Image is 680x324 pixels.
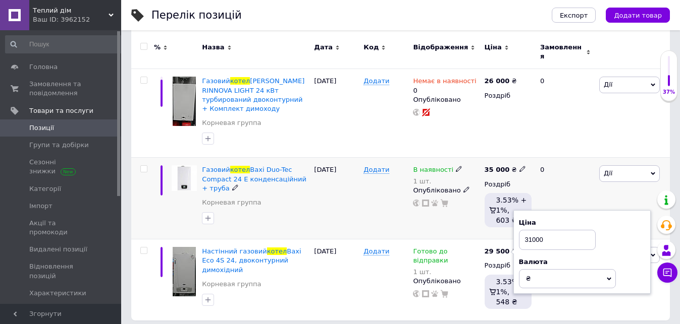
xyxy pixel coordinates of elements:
[173,247,196,296] img: Настінний газовий котел Baxi Eco 4S 24, двоконтурний димохідний
[485,247,510,255] b: 29 500
[485,91,532,100] div: Роздріб
[230,166,250,173] span: котел
[413,277,479,286] div: Опубліковано
[363,43,379,52] span: Код
[606,8,670,23] button: Додати товар
[363,166,389,174] span: Додати
[363,77,389,85] span: Додати
[534,69,597,158] div: 0
[311,239,361,320] div: [DATE]
[33,6,109,15] span: Теплий дім
[311,69,361,158] div: [DATE]
[202,77,304,112] span: [PERSON_NAME] RINNOVA LIGHT 24 кВт турбирований двоконтурний + Комплект димоходу
[496,278,527,296] span: 3.53% + 1%,
[202,247,301,273] a: Настінний газовийкотелBaxi Eco 4S 24, двоконтурний димохідний
[519,218,645,227] div: Ціна
[230,77,250,85] span: котел
[29,202,53,211] span: Імпорт
[202,247,267,255] span: Настінний газовий
[485,165,526,174] div: ₴
[485,43,502,52] span: Ціна
[267,247,287,255] span: котел
[552,8,596,23] button: Експорт
[33,15,121,24] div: Ваш ID: 3962152
[29,219,93,237] span: Акції та промокоди
[314,43,333,52] span: Дата
[29,106,93,115] span: Товари та послуги
[5,35,125,53] input: Пошук
[413,177,462,185] div: 1 шт.
[560,12,588,19] span: Експорт
[29,62,58,72] span: Головна
[202,166,230,173] span: Газовий
[29,141,89,150] span: Групи та добірки
[202,166,306,191] span: Baxi Duo-Tec Compact 24 E конденсаційний + труба
[29,80,93,98] span: Замовлення та повідомлення
[202,280,261,289] a: Корневая группа
[485,247,517,256] div: ₴
[173,77,196,126] img: Газовий котел BIASI RINNOVA LIGHT 24 кВт турбирований двоконтурний + Комплект димоходу
[534,158,597,239] div: 0
[604,81,612,88] span: Дії
[413,77,476,88] span: Немає в наявності
[604,169,612,177] span: Дії
[413,268,479,276] div: 1 шт.
[154,43,161,52] span: %
[485,77,510,85] b: 26 000
[29,158,93,176] span: Сезонні знижки
[29,262,93,280] span: Відновлення позицій
[413,43,468,52] span: Відображення
[661,89,677,96] div: 37%
[413,247,448,267] span: Готово до відправки
[202,118,261,127] a: Корневая группа
[526,275,531,282] span: ₴
[413,186,479,195] div: Опубліковано
[29,123,54,133] span: Позиції
[485,77,517,86] div: ₴
[202,247,301,273] span: Baxi Eco 4S 24, двоконтурний димохідний
[496,216,517,224] span: 603 ₴
[363,247,389,255] span: Додати
[311,158,361,239] div: [DATE]
[485,180,532,189] div: Роздріб
[202,166,306,191] a: ГазовийкотелBaxi Duo-Tec Compact 24 E конденсаційний + труба
[29,184,61,193] span: Категорії
[202,77,230,85] span: Газовий
[413,95,479,104] div: Опубліковано
[202,198,261,207] a: Корневая группа
[413,77,476,95] div: 0
[202,77,304,112] a: Газовийкотел[PERSON_NAME] RINNOVA LIGHT 24 кВт турбирований двоконтурний + Комплект димоходу
[413,166,453,176] span: В наявності
[202,43,224,52] span: Назва
[172,165,197,190] img: Газовий котел Baxi Duo-Tec Compact 24 E конденсаційний + труба
[29,245,87,254] span: Видалені позиції
[614,12,662,19] span: Додати товар
[519,257,645,267] div: Валюта
[496,298,517,306] span: 548 ₴
[540,43,584,61] span: Замовлення
[496,196,527,214] span: 3.53% + 1%,
[485,261,532,270] div: Роздріб
[151,10,242,21] div: Перелік позицій
[485,166,510,173] b: 35 000
[29,289,86,298] span: Характеристики
[657,263,677,283] button: Чат з покупцем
